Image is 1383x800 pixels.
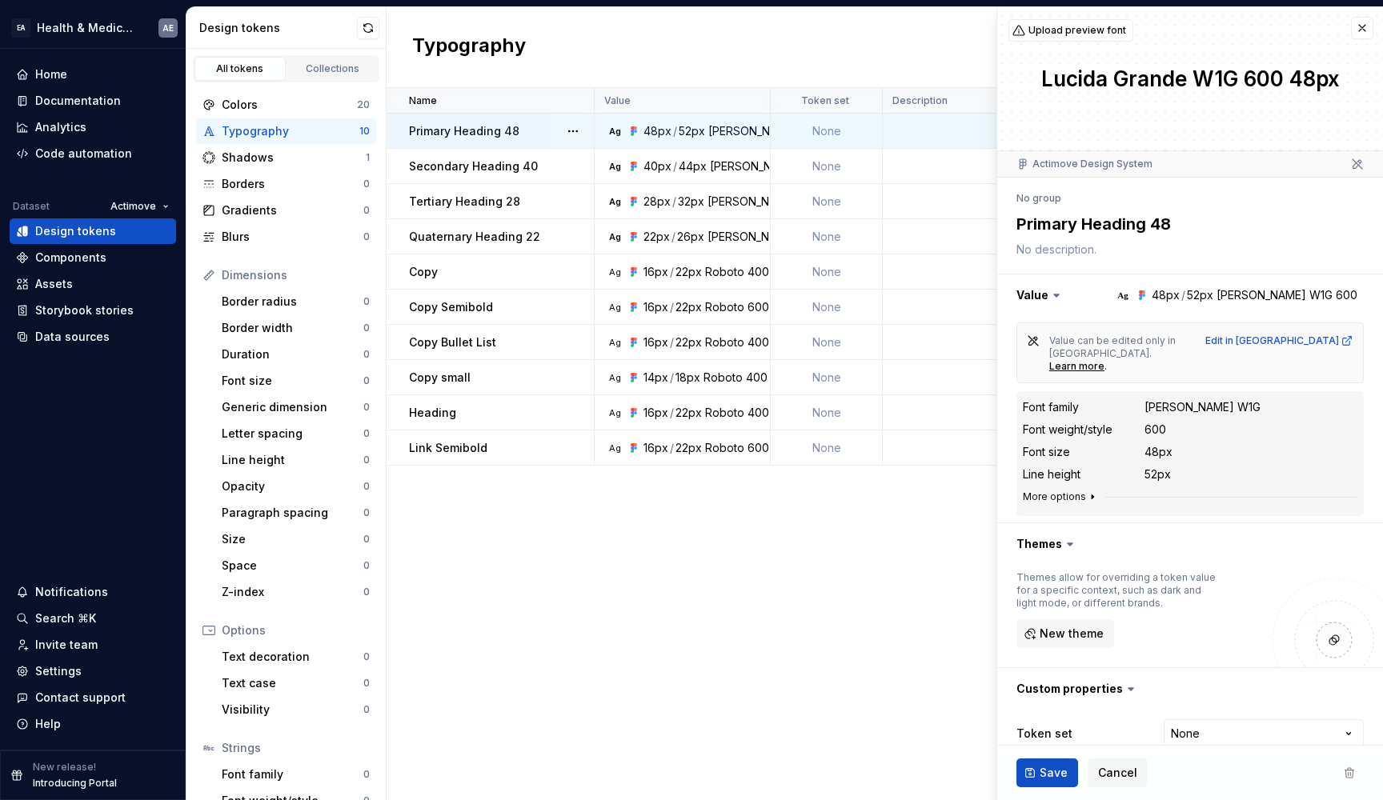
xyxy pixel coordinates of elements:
[710,158,826,174] div: [PERSON_NAME] W1G
[1040,626,1104,642] span: New theme
[222,452,363,468] div: Line height
[1016,192,1061,205] div: No group
[1008,19,1133,42] button: Upload preview font
[705,440,744,456] div: Roboto
[1023,490,1099,503] button: More options
[35,610,96,626] div: Search ⌘K
[675,440,702,456] div: 22px
[35,66,67,82] div: Home
[608,301,621,314] div: Ag
[199,20,357,36] div: Design tokens
[222,202,363,218] div: Gradients
[10,88,176,114] a: Documentation
[1116,289,1129,302] div: Ag
[771,254,883,290] td: None
[222,294,363,310] div: Border radius
[1205,334,1353,347] a: Edit in [GEOGRAPHIC_DATA]
[222,229,363,245] div: Blurs
[215,474,376,499] a: Opacity0
[10,632,176,658] a: Invite team
[103,195,176,218] button: Actimove
[608,266,621,278] div: Ag
[222,766,363,782] div: Font family
[363,454,370,466] div: 0
[409,264,438,280] p: Copy
[363,204,370,217] div: 0
[363,650,370,663] div: 0
[10,271,176,297] a: Assets
[1028,24,1126,37] span: Upload preview font
[215,289,376,314] a: Border radius0
[363,768,370,781] div: 0
[215,579,376,605] a: Z-index0
[35,223,116,239] div: Design tokens
[670,405,674,421] div: /
[1016,619,1114,648] button: New theme
[35,663,82,679] div: Settings
[363,506,370,519] div: 0
[675,334,702,350] div: 22px
[222,267,370,283] div: Dimensions
[35,93,121,109] div: Documentation
[409,334,496,350] p: Copy Bullet List
[675,370,700,386] div: 18px
[748,264,769,280] div: 400
[215,315,376,341] a: Border width0
[643,299,668,315] div: 16px
[1016,726,1072,742] label: Token set
[673,123,677,139] div: /
[771,149,883,184] td: None
[222,740,370,756] div: Strings
[892,94,948,107] p: Description
[608,442,621,454] div: Ag
[678,194,704,210] div: 32px
[1023,466,1080,482] div: Line height
[363,401,370,414] div: 0
[35,146,132,162] div: Code automation
[35,276,73,292] div: Assets
[215,670,376,696] a: Text case0
[409,94,437,107] p: Name
[748,405,769,421] div: 400
[643,334,668,350] div: 16px
[748,440,769,456] div: 600
[643,440,668,456] div: 16px
[35,584,108,600] div: Notifications
[10,141,176,166] a: Code automation
[704,370,743,386] div: Roboto
[1088,758,1148,787] button: Cancel
[222,478,363,494] div: Opacity
[671,229,675,245] div: /
[222,702,363,718] div: Visibility
[705,264,744,280] div: Roboto
[10,711,176,737] button: Help
[215,526,376,552] a: Size0
[771,360,883,395] td: None
[215,342,376,367] a: Duration0
[771,219,883,254] td: None
[1144,422,1166,438] div: 600
[3,10,182,45] button: EAHealth & Medical Design SystemsAE
[643,123,671,139] div: 48px
[363,559,370,572] div: 0
[705,405,744,421] div: Roboto
[363,348,370,361] div: 0
[409,440,487,456] p: Link Semibold
[608,371,621,384] div: Ag
[643,264,668,280] div: 16px
[746,370,768,386] div: 400
[215,421,376,446] a: Letter spacing0
[1104,360,1107,372] span: .
[10,298,176,323] a: Storybook stories
[1144,399,1261,415] div: [PERSON_NAME] W1G
[1049,360,1104,373] div: Learn more
[222,399,363,415] div: Generic dimension
[35,250,106,266] div: Components
[293,62,373,75] div: Collections
[1023,399,1079,415] div: Font family
[670,264,674,280] div: /
[409,299,493,315] p: Copy Semibold
[679,158,707,174] div: 44px
[222,649,363,665] div: Text decoration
